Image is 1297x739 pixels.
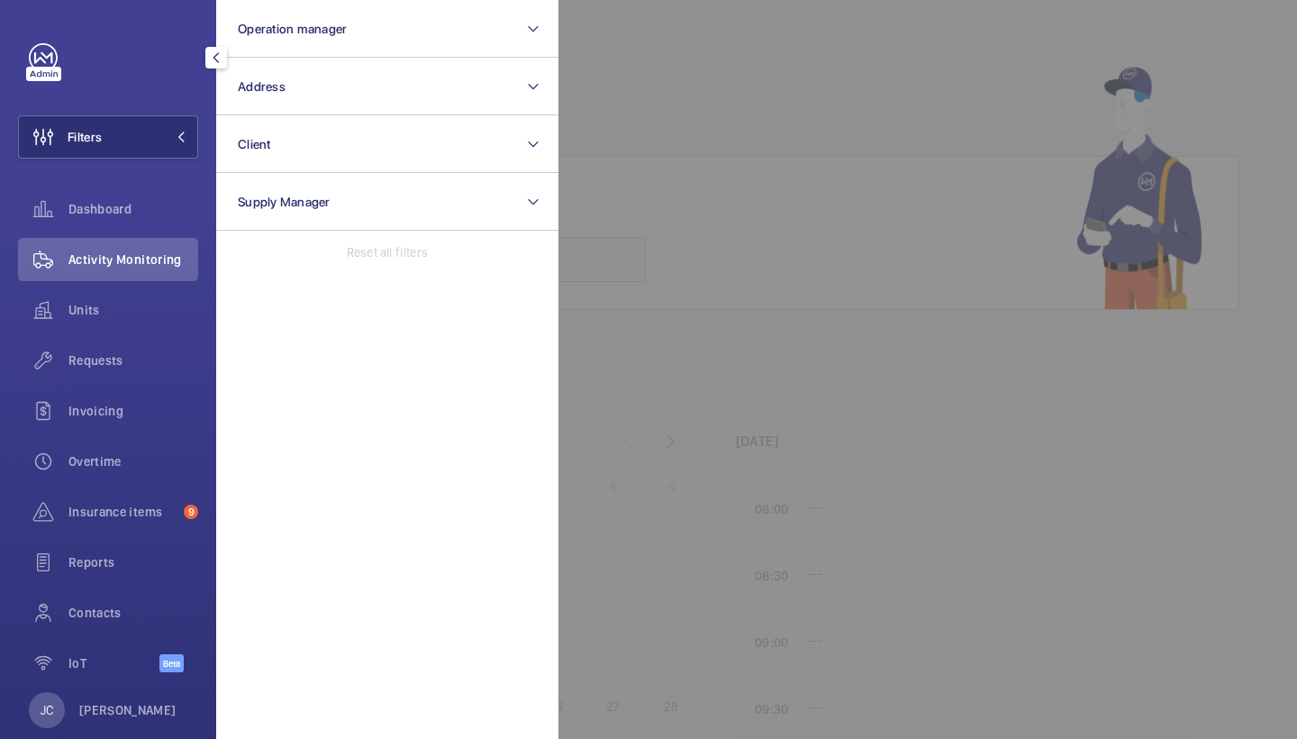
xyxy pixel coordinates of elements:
span: Reports [68,553,198,571]
span: IoT [68,654,159,672]
span: Requests [68,351,198,369]
span: Dashboard [68,200,198,218]
span: 9 [184,505,198,519]
span: Units [68,301,198,319]
span: Insurance items [68,503,177,521]
span: Activity Monitoring [68,251,198,269]
p: JC [41,701,53,719]
span: Contacts [68,604,198,622]
button: Filters [18,115,198,159]
span: Invoicing [68,402,198,420]
span: Beta [159,654,184,672]
span: Overtime [68,452,198,470]
p: [PERSON_NAME] [79,701,177,719]
span: Filters [68,128,102,146]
